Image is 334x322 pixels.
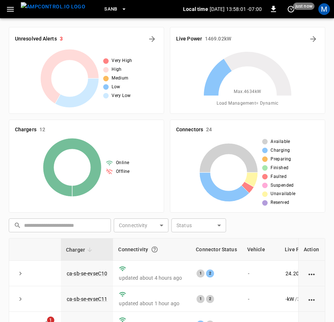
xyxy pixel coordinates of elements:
p: Local time [183,5,208,13]
div: 2 [206,295,214,303]
span: Very Low [112,92,131,100]
span: Suspended [271,182,294,189]
span: Reserved [271,199,289,206]
td: - [242,286,280,312]
div: 1 [197,269,205,278]
p: 24.20 kW [286,270,306,277]
span: Load Management = Dynamic [217,100,279,107]
span: High [112,66,122,73]
span: Medium [112,75,128,82]
button: All Alerts [146,33,158,45]
span: Unavailable [271,190,295,198]
span: Preparing [271,156,291,163]
span: just now [293,3,315,10]
span: Finished [271,164,288,172]
span: Available [271,138,290,146]
div: action cell options [307,295,316,303]
span: Max. 4634 kW [234,88,261,96]
span: Charger [66,245,94,254]
div: 2 [206,269,214,278]
h6: 1469.02 kW [205,35,231,43]
td: - [242,261,280,286]
div: Connectivity [118,243,186,256]
th: Live Power [280,238,334,261]
div: / 360 kW [286,295,328,303]
p: updated about 4 hours ago [119,274,185,282]
a: ca-sb-se-evseC10 [67,271,107,276]
span: SanB [104,5,117,13]
div: 1 [197,295,205,303]
h6: 3 [60,35,63,43]
h6: Connectors [176,126,203,134]
button: set refresh interval [285,3,297,15]
p: - kW [286,295,294,303]
button: Connection between the charger and our software. [148,243,161,256]
th: Connector Status [191,238,242,261]
h6: Live Power [176,35,202,43]
button: expand row [15,294,26,304]
th: Action [298,238,325,261]
img: ampcontrol.io logo [21,2,85,11]
button: SanB [101,2,130,16]
p: updated about 1 hour ago [119,300,185,307]
div: / 360 kW [286,270,328,277]
span: Offline [116,168,130,175]
button: expand row [15,268,26,279]
span: Low [112,84,120,91]
th: Vehicle [242,238,280,261]
span: Online [116,159,129,167]
button: Energy Overview [307,33,319,45]
h6: Chargers [15,126,36,134]
a: ca-sb-se-evseC11 [67,296,107,302]
h6: Unresolved Alerts [15,35,57,43]
span: Faulted [271,173,287,181]
span: Very High [112,57,132,65]
div: profile-icon [318,3,330,15]
div: action cell options [307,270,316,277]
span: Charging [271,147,290,154]
h6: 12 [39,126,45,134]
p: [DATE] 13:58:01 -07:00 [210,5,262,13]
